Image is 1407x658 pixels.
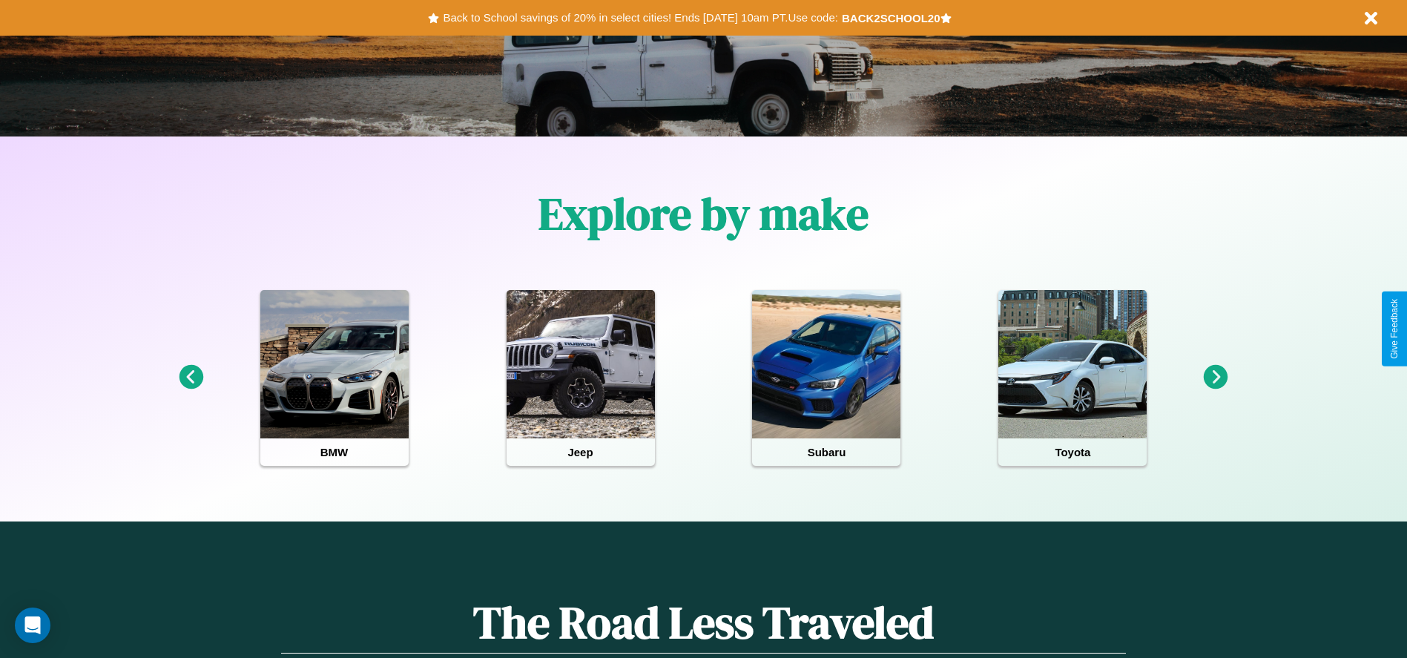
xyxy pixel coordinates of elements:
[998,438,1147,466] h4: Toyota
[281,592,1125,654] h1: The Road Less Traveled
[752,438,900,466] h4: Subaru
[842,12,940,24] b: BACK2SCHOOL20
[15,608,50,643] div: Open Intercom Messenger
[1389,299,1400,359] div: Give Feedback
[439,7,841,28] button: Back to School savings of 20% in select cities! Ends [DATE] 10am PT.Use code:
[538,183,869,244] h1: Explore by make
[507,438,655,466] h4: Jeep
[260,438,409,466] h4: BMW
